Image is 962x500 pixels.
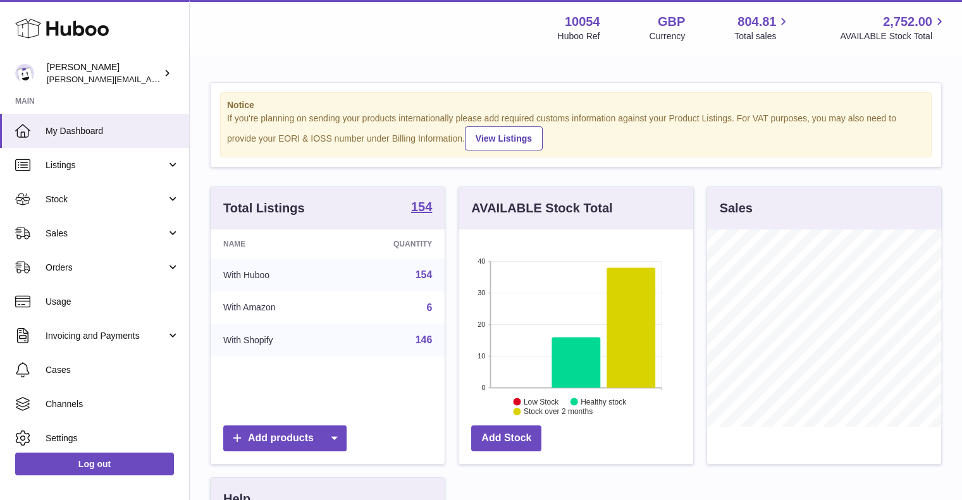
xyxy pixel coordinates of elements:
text: Stock over 2 months [524,407,593,416]
strong: 10054 [565,13,600,30]
div: Huboo Ref [558,30,600,42]
span: Stock [46,193,166,205]
th: Name [211,229,339,259]
h3: AVAILABLE Stock Total [471,200,612,217]
h3: Total Listings [223,200,305,217]
span: Orders [46,262,166,274]
a: 154 [416,269,433,280]
span: Channels [46,398,180,410]
a: Log out [15,453,174,475]
text: Healthy stock [581,397,627,406]
td: With Shopify [211,324,339,357]
span: 2,752.00 [883,13,932,30]
text: Low Stock [524,397,559,406]
text: 10 [478,352,486,360]
text: 20 [478,320,486,328]
span: Usage [46,296,180,308]
div: If you're planning on sending your products internationally please add required customs informati... [227,113,925,150]
a: 2,752.00 AVAILABLE Stock Total [840,13,947,42]
a: Add Stock [471,425,541,451]
a: 146 [416,334,433,345]
div: Currency [650,30,686,42]
text: 0 [482,384,486,391]
span: 804.81 [737,13,776,30]
a: View Listings [465,126,543,150]
span: Total sales [734,30,791,42]
strong: 154 [411,200,432,213]
div: [PERSON_NAME] [47,61,161,85]
span: Settings [46,432,180,444]
strong: GBP [658,13,685,30]
span: Sales [46,228,166,240]
span: Cases [46,364,180,376]
a: 154 [411,200,432,216]
img: luz@capsuline.com [15,64,34,83]
span: Invoicing and Payments [46,330,166,342]
strong: Notice [227,99,925,111]
text: 40 [478,257,486,265]
a: 804.81 Total sales [734,13,791,42]
a: Add products [223,425,347,451]
td: With Amazon [211,291,339,324]
th: Quantity [339,229,445,259]
span: Listings [46,159,166,171]
a: 6 [426,302,432,313]
span: [PERSON_NAME][EMAIL_ADDRESS][DOMAIN_NAME] [47,74,254,84]
h3: Sales [720,200,753,217]
span: AVAILABLE Stock Total [840,30,947,42]
text: 30 [478,289,486,296]
td: With Huboo [211,259,339,291]
span: My Dashboard [46,125,180,137]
